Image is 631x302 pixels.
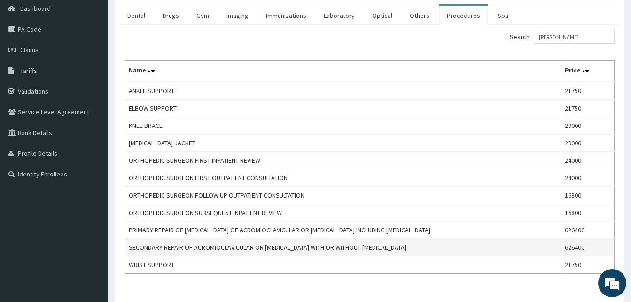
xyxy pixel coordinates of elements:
[316,6,362,25] a: Laboratory
[125,117,561,135] td: KNEE BRACE
[154,5,177,27] div: Minimize live chat window
[219,6,256,25] a: Imaging
[125,100,561,117] td: ELBOW SUPPORT
[561,222,614,239] td: 626400
[561,152,614,169] td: 24000
[189,6,217,25] a: Gym
[561,82,614,100] td: 21750
[20,46,39,54] span: Claims
[561,187,614,204] td: 16800
[439,6,488,25] a: Procedures
[561,169,614,187] td: 24000
[120,6,153,25] a: Dental
[155,6,187,25] a: Drugs
[17,47,38,71] img: d_794563401_company_1708531726252_794563401
[125,256,561,274] td: WRIST SUPPORT
[402,6,437,25] a: Others
[125,187,561,204] td: ORTHOPEDIC SURGEON FOLLOW UP OUTPATIENT CONSULTATION
[561,256,614,274] td: 21750
[365,6,400,25] a: Optical
[534,30,615,44] input: Search:
[125,239,561,256] td: SECONDARY REPAIR OF ACROMIOCLAVICULAR OR [MEDICAL_DATA] WITH OR WITHOUT [MEDICAL_DATA]
[125,61,561,82] th: Name
[510,30,615,44] label: Search:
[561,135,614,152] td: 29000
[561,204,614,222] td: 16800
[490,6,516,25] a: Spa
[561,239,614,256] td: 626400
[561,61,614,82] th: Price
[125,152,561,169] td: ORTHOPEDIC SURGEON FIRST INPATIENT REVIEW
[5,202,179,235] textarea: Type your message and hit 'Enter'
[125,204,561,222] td: ORTHOPEDIC SURGEON SUBSEQUENT INPATIENT REVIEW
[125,82,561,100] td: ANKLE SUPPORT
[125,135,561,152] td: [MEDICAL_DATA] JACKET
[258,6,314,25] a: Immunizations
[561,117,614,135] td: 29000
[20,66,37,75] span: Tariffs
[55,91,130,186] span: We're online!
[561,100,614,117] td: 21750
[125,169,561,187] td: ORTHOPEDIC SURGEON FIRST OUTPATIENT CONSULTATION
[20,4,51,13] span: Dashboard
[49,53,158,65] div: Chat with us now
[125,222,561,239] td: PRIMARY REPAIR OF [MEDICAL_DATA] OF ACROMIOCLAVICULAR OR [MEDICAL_DATA] INCLUDING [MEDICAL_DATA]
